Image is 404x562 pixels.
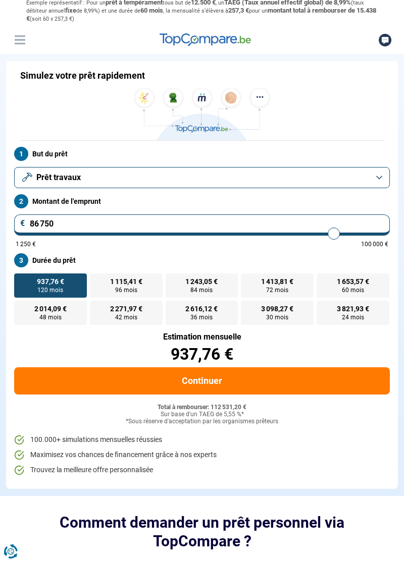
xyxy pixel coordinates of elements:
span: 1 115,41 € [110,278,142,285]
span: 48 mois [39,314,62,320]
span: 257,3 € [228,7,249,14]
li: Maximisez vos chances de financement grâce à nos experts [14,450,390,460]
label: But du prêt [14,147,390,161]
span: 1 413,81 € [261,278,293,285]
label: Montant de l'emprunt [14,194,390,208]
span: 100 000 € [361,241,388,247]
span: 3 098,27 € [261,305,293,312]
span: 937,76 € [37,278,64,285]
div: *Sous réserve d'acceptation par les organismes prêteurs [14,418,390,425]
span: 30 mois [266,314,288,320]
button: Prêt travaux [14,167,390,188]
h1: Simulez votre prêt rapidement [20,70,145,81]
span: 72 mois [266,287,288,293]
span: Prêt travaux [36,172,81,183]
span: 2 014,09 € [34,305,67,312]
span: 1 250 € [16,241,36,247]
span: 1 653,57 € [337,278,369,285]
img: TopCompare.be [131,88,273,140]
span: 96 mois [115,287,137,293]
span: 120 mois [37,287,63,293]
li: Trouvez la meilleure offre personnalisée [14,465,390,475]
img: TopCompare [160,33,251,46]
label: Durée du prêt [14,253,390,267]
span: fixe [65,7,76,14]
span: montant total à rembourser de 15.438 € [26,7,376,22]
span: 60 mois [140,7,163,14]
div: Estimation mensuelle [14,333,390,341]
button: Menu [12,32,27,47]
div: Sur base d'un TAEG de 5,55 %* [14,411,390,418]
span: 60 mois [342,287,364,293]
span: 84 mois [190,287,213,293]
span: 1 243,05 € [185,278,218,285]
div: 937,76 € [14,346,390,362]
span: 42 mois [115,314,137,320]
span: 2 616,12 € [185,305,218,312]
li: 100.000+ simulations mensuelles réussies [14,435,390,445]
span: 2 271,97 € [110,305,142,312]
button: Continuer [14,367,390,395]
h2: Comment demander un prêt personnel via TopCompare ? [26,513,378,551]
span: 36 mois [190,314,213,320]
div: Total à rembourser: 112 531,20 € [14,404,390,411]
span: 24 mois [342,314,364,320]
span: € [20,219,25,228]
span: 3 821,93 € [337,305,369,312]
